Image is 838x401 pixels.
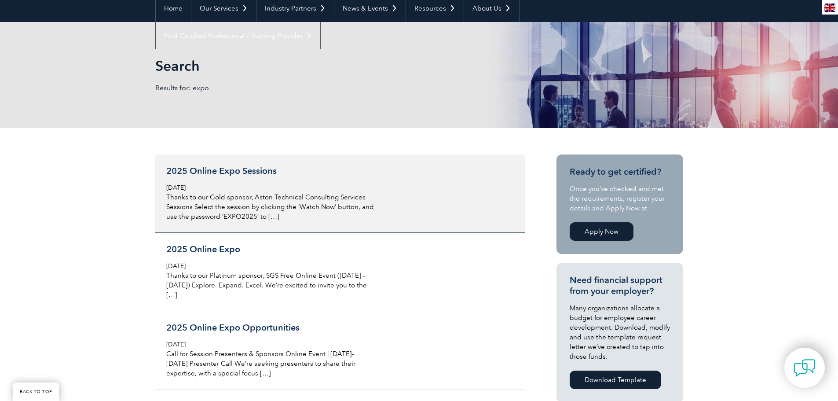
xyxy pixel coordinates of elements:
[155,155,525,233] a: 2025 Online Expo Sessions [DATE] Thanks to our Gold sponsor, Aston Technical Consulting Services ...
[155,83,419,93] p: Results for: expo
[794,357,816,379] img: contact-chat.png
[155,311,525,390] a: 2025 Online Expo Opportunities [DATE] Call for Session Presenters & Sponsors Online Event | [DATE...
[166,192,375,221] p: Thanks to our Gold sponsor, Aston Technical Consulting Services Sessions Select the session by cl...
[166,184,186,191] span: [DATE]
[166,271,375,300] p: Thanks to our Platinum sponsor, SGS Free Online Event ([DATE] – [DATE]) Explore. Expand. Excel. W...
[570,275,670,297] h3: Need financial support from your employer?
[166,244,375,255] h3: 2025 Online Expo
[166,166,375,177] h3: 2025 Online Expo Sessions
[570,303,670,361] p: Many organizations allocate a budget for employee career development. Download, modify and use th...
[13,383,59,401] a: BACK TO TOP
[156,22,320,49] a: Find Certified Professional / Training Provider
[570,166,670,177] h3: Ready to get certified?
[166,341,186,348] span: [DATE]
[824,4,835,12] img: en
[166,349,375,378] p: Call for Session Presenters & Sponsors Online Event | [DATE]-[DATE] Presenter Call We’re seeking ...
[570,222,633,241] a: Apply Now
[570,184,670,213] p: Once you’ve checked and met the requirements, register your details and Apply Now at
[155,233,525,311] a: 2025 Online Expo [DATE] Thanks to our Platinum sponsor, SGS Free Online Event ([DATE] – [DATE]) E...
[166,262,186,270] span: [DATE]
[570,371,661,389] a: Download Template
[166,322,375,333] h3: 2025 Online Expo Opportunities
[155,57,493,74] h1: Search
